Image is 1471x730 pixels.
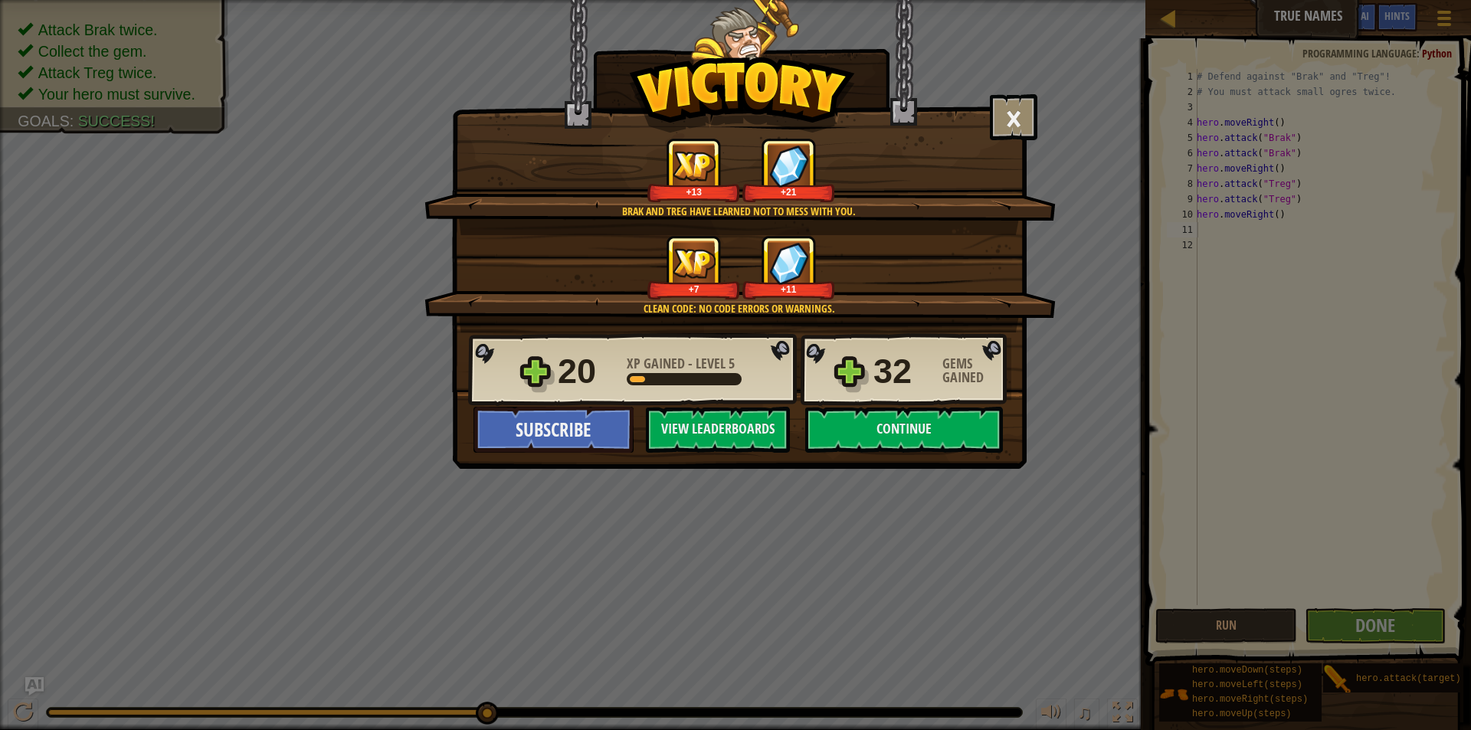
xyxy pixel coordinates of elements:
[650,186,737,198] div: +13
[729,354,735,373] span: 5
[942,357,1011,385] div: Gems Gained
[558,347,618,396] div: 20
[769,242,809,284] img: Gems Gained
[873,347,933,396] div: 32
[650,283,737,295] div: +7
[745,186,832,198] div: +21
[769,145,809,187] img: Gems Gained
[805,407,1003,453] button: Continue
[473,407,634,453] button: Subscribe
[627,357,735,371] div: -
[990,94,1037,140] button: ×
[693,354,729,373] span: Level
[745,283,832,295] div: +11
[629,57,855,133] img: Victory
[627,354,688,373] span: XP Gained
[646,407,790,453] button: View Leaderboards
[673,151,716,181] img: XP Gained
[497,301,981,316] div: Clean code: no code errors or warnings.
[673,248,716,278] img: XP Gained
[497,204,981,219] div: Brak and Treg have learned not to mess with you.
